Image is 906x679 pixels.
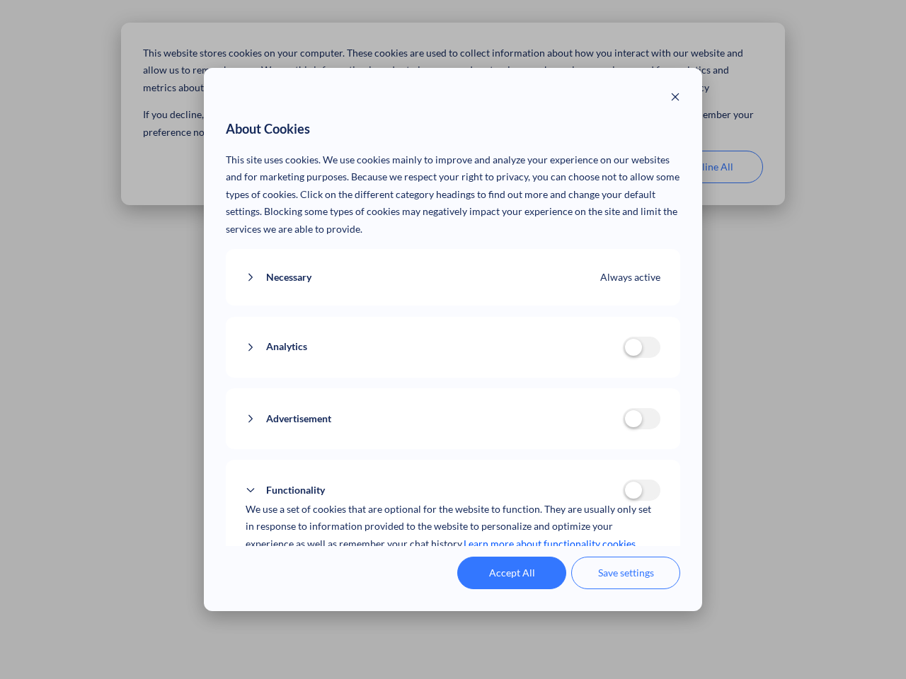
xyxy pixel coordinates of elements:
[464,535,638,553] a: Learn more about functionality cookies.
[246,410,623,428] button: Advertisement
[246,338,623,356] button: Analytics
[246,501,661,553] p: We use a set of cookies that are optional for the website to function. They are usually only set ...
[670,90,680,108] button: Close modal
[266,269,311,286] span: Necessary
[266,482,325,499] span: Functionality
[571,557,680,589] button: Save settings
[226,151,681,238] p: This site uses cookies. We use cookies mainly to improve and analyze your experience on our websi...
[226,118,310,141] span: About Cookies
[457,557,566,589] button: Accept All
[246,269,601,286] button: Necessary
[266,338,307,356] span: Analytics
[266,410,331,428] span: Advertisement
[246,482,623,499] button: Functionality
[835,611,906,679] iframe: Chat Widget
[600,269,660,286] span: Always active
